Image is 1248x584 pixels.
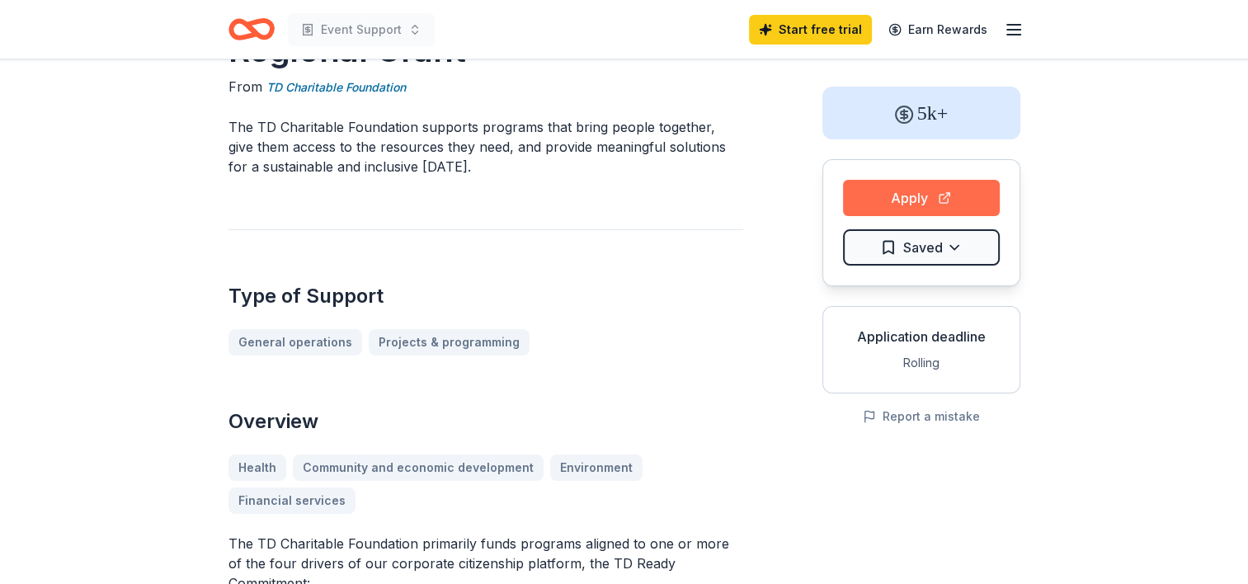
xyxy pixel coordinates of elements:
h2: Type of Support [228,283,743,309]
p: The TD Charitable Foundation supports programs that bring people together, give them access to th... [228,117,743,177]
a: Earn Rewards [878,15,997,45]
div: 5k+ [822,87,1020,139]
span: Event Support [321,20,402,40]
div: From [228,77,743,97]
span: Saved [903,237,943,258]
div: Rolling [836,353,1006,373]
div: Application deadline [836,327,1006,346]
a: Home [228,10,275,49]
button: Saved [843,229,1000,266]
h2: Overview [228,408,743,435]
a: TD Charitable Foundation [266,78,406,97]
a: General operations [228,329,362,356]
button: Apply [843,180,1000,216]
button: Event Support [288,13,435,46]
a: Start free trial [749,15,872,45]
a: Projects & programming [369,329,530,356]
button: Report a mistake [863,407,980,426]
